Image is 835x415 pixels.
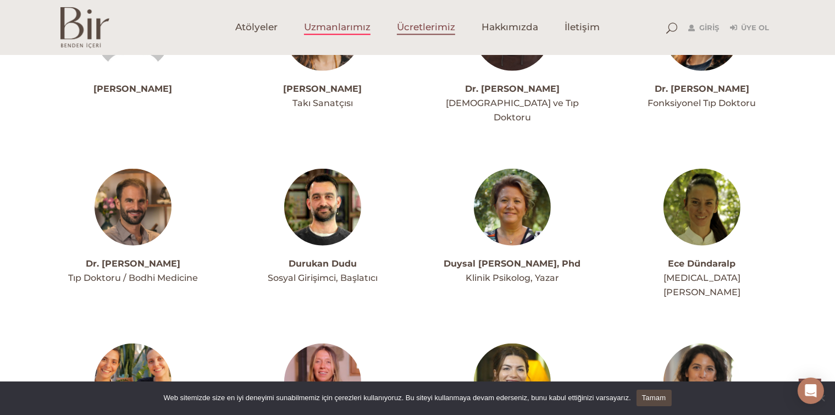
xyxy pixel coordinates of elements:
img: duysalprofil-300x300.jpg [474,169,551,246]
span: Klinik Psikolog, Yazar [466,273,559,283]
span: Tıp Doktoru / Bodhi Medicine [68,273,198,283]
span: [DEMOGRAPHIC_DATA] ve Tıp Doktoru [446,98,579,123]
img: durukan-profil-300x300.jpg [284,169,361,246]
a: Üye Ol [731,21,770,35]
img: eceprofil-foto-300x300.jpg [663,169,740,246]
span: Fonksiyonel Tıp Doktoru [648,98,756,108]
a: Dr. [PERSON_NAME] [86,258,180,269]
a: Durukan Dudu [289,258,357,269]
a: [PERSON_NAME] [94,84,173,94]
a: Giriş [689,21,720,35]
img: nirdoshprofilfoto-300x300.jpg [95,169,172,246]
span: Sosyal Girişimci, Başlatıcı [268,273,378,283]
span: Web sitemizde size en iyi deneyimi sunabilmemiz için çerezleri kullanıyoruz. Bu siteyi kullanmaya... [163,392,631,403]
a: Dr. [PERSON_NAME] [465,84,560,94]
span: Ücretlerimiz [397,21,455,34]
div: Open Intercom Messenger [798,378,824,404]
span: Takı Sanatçısı [292,98,353,108]
span: Uzmanlarımız [304,21,371,34]
span: [MEDICAL_DATA][PERSON_NAME] [663,273,740,297]
span: İletişim [565,21,600,34]
a: Duysal [PERSON_NAME], Phd [444,258,581,269]
a: [PERSON_NAME] [284,84,362,94]
span: Atölyeler [235,21,278,34]
span: Hakkımızda [482,21,538,34]
a: Dr. [PERSON_NAME] [655,84,749,94]
a: Ece Dündaralp [668,258,736,269]
a: Tamam [637,390,672,406]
